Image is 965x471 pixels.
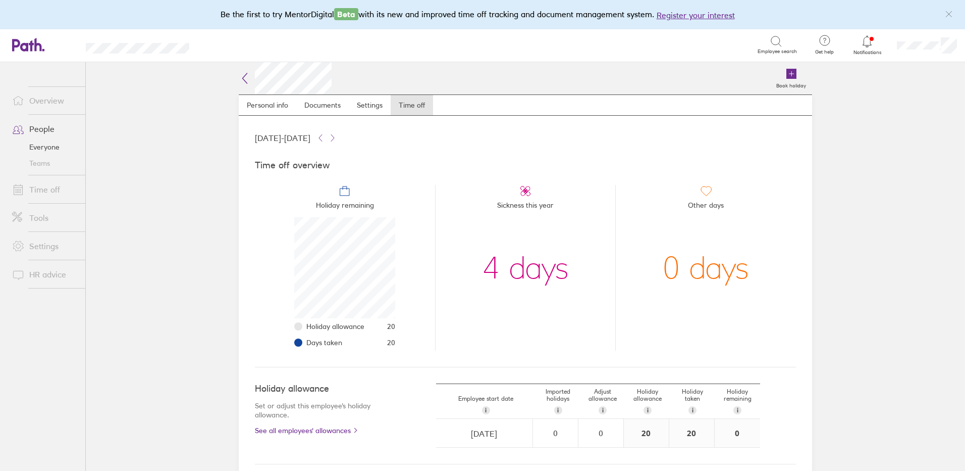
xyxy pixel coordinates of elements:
span: 20 [387,322,395,331]
a: Book holiday [770,62,812,95]
a: Personal info [239,95,296,115]
div: Adjust allowance [580,384,625,418]
div: Holiday allowance [625,384,670,418]
div: Imported holidays [535,384,580,418]
a: Notifications [851,34,884,56]
span: Get help [808,49,841,55]
button: Register your interest [657,9,735,21]
div: Employee start date [436,391,535,418]
span: Employee search [758,49,797,55]
span: [DATE] - [DATE] [255,133,310,143]
div: 0 days [663,217,749,318]
span: i [557,406,559,414]
a: See all employees' allowances [255,427,396,435]
div: 0 [715,419,760,447]
a: People [4,119,85,139]
span: Beta [334,8,358,20]
a: Tools [4,208,85,228]
span: Notifications [851,50,884,56]
div: Search [217,40,242,49]
a: Settings [349,95,391,115]
a: Overview [4,90,85,111]
p: Set or adjust this employee's holiday allowance. [255,401,396,419]
span: i [602,406,604,414]
input: dd/mm/yyyy [437,419,532,448]
span: Other days [688,197,724,217]
a: Documents [296,95,349,115]
a: Everyone [4,139,85,155]
span: Sickness this year [497,197,554,217]
span: i [647,406,649,414]
a: Time off [4,179,85,200]
span: i [485,406,487,414]
span: Holiday remaining [316,197,374,217]
div: 20 [624,419,669,447]
span: i [737,406,738,414]
div: Be the first to try MentorDigital with its new and improved time off tracking and document manage... [221,8,745,21]
span: 20 [387,339,395,347]
div: 0 [533,429,577,438]
div: Holiday taken [670,384,715,418]
div: 0 [579,429,623,438]
div: 4 days [482,217,569,318]
div: Holiday remaining [715,384,760,418]
a: Time off [391,95,433,115]
span: Days taken [306,339,342,347]
a: HR advice [4,264,85,285]
a: Settings [4,236,85,256]
h4: Time off overview [255,160,796,171]
label: Book holiday [770,80,812,89]
h4: Holiday allowance [255,384,396,394]
span: Holiday allowance [306,322,364,331]
span: i [692,406,693,414]
div: 20 [669,419,714,447]
a: Teams [4,155,85,171]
